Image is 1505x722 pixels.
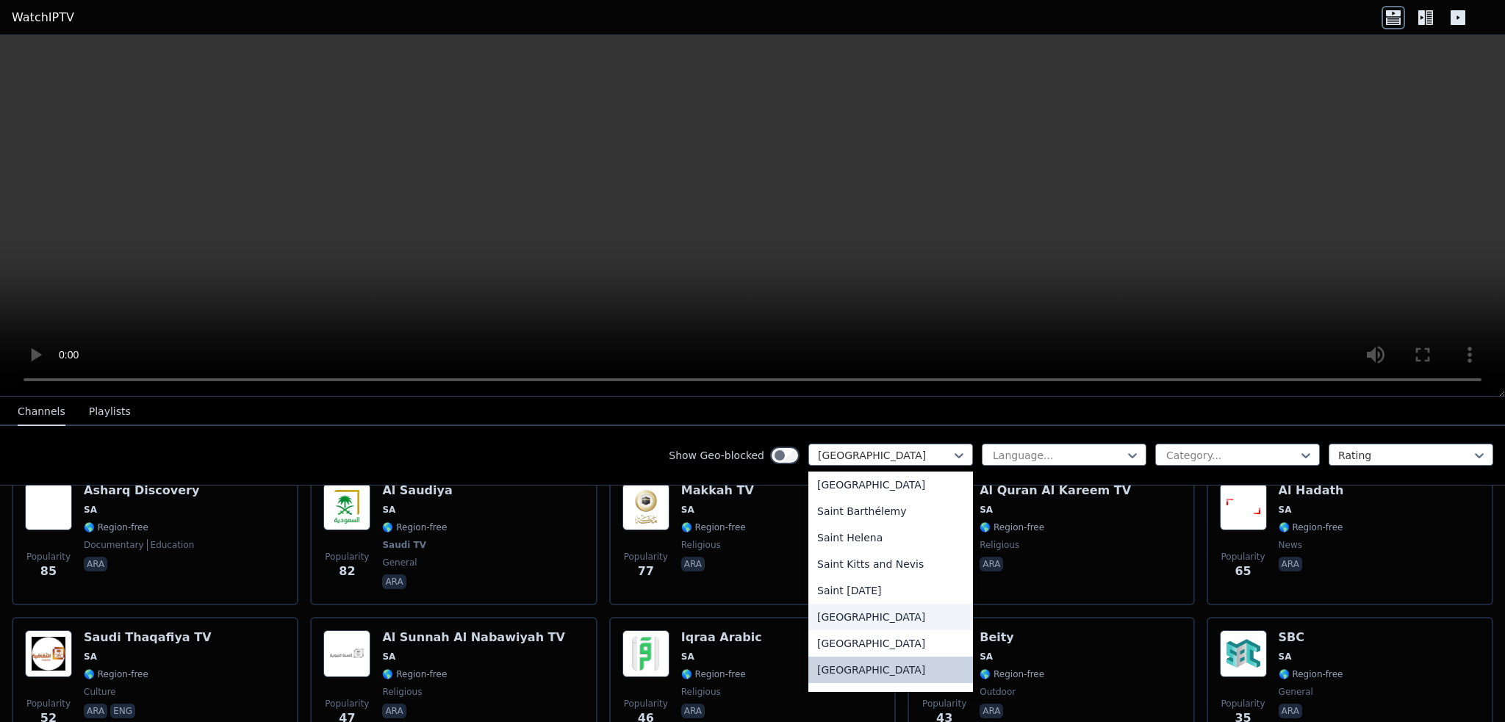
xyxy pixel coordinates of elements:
span: Popularity [26,698,71,710]
span: 77 [638,563,654,580]
span: SA [980,504,993,516]
h6: Al Quran Al Kareem TV [980,483,1131,498]
img: Iqraa Arabic [622,630,669,677]
label: Show Geo-blocked [669,448,764,463]
span: general [1279,686,1313,698]
p: ara [84,557,107,571]
div: Saint Kitts and Nevis [808,551,973,577]
span: 🌎 Region-free [382,668,447,680]
span: general [382,557,417,568]
span: 🌎 Region-free [84,521,148,533]
span: 85 [40,563,57,580]
span: Saudi TV [382,539,426,551]
div: [GEOGRAPHIC_DATA] [808,683,973,710]
span: Popularity [624,551,668,563]
div: Saint [DATE] [808,577,973,604]
span: SA [681,504,694,516]
div: Saint Helena [808,524,973,551]
img: Saudi Thaqafiya TV [25,630,72,677]
span: documentary [84,539,144,551]
a: WatchIPTV [12,9,74,26]
p: eng [110,704,135,718]
span: Popularity [624,698,668,710]
p: ara [1279,704,1302,718]
span: SA [681,651,694,663]
span: outdoor [980,686,1016,698]
span: education [147,539,195,551]
span: 🌎 Region-free [681,521,746,533]
h6: Makkah TV [681,483,754,498]
img: Al Hadath [1220,483,1267,530]
img: Asharq Discovery [25,483,72,530]
h6: Iqraa Arabic [681,630,762,645]
h6: Al Saudiya [382,483,452,498]
h6: Asharq Discovery [84,483,199,498]
h6: Beity [980,630,1044,645]
h6: Al Hadath [1279,483,1344,498]
span: SA [980,651,993,663]
span: Popularity [1221,698,1265,710]
span: 🌎 Region-free [84,668,148,680]
span: SA [84,651,97,663]
span: Popularity [325,551,369,563]
h6: Al Sunnah Al Nabawiyah TV [382,630,565,645]
span: 🌎 Region-free [681,668,746,680]
div: [GEOGRAPHIC_DATA] [808,657,973,683]
span: SA [1279,651,1292,663]
button: Channels [18,398,65,426]
span: religious [681,539,721,551]
span: religious [382,686,422,698]
p: ara [382,574,406,589]
span: SA [1279,504,1292,516]
span: 82 [339,563,355,580]
span: religious [681,686,721,698]
p: ara [681,704,705,718]
span: 🌎 Region-free [382,521,447,533]
span: 🌎 Region-free [1279,521,1343,533]
div: [GEOGRAPHIC_DATA] [808,630,973,657]
div: [GEOGRAPHIC_DATA] [808,472,973,498]
p: ara [1279,557,1302,571]
span: SA [382,651,395,663]
img: SBC [1220,630,1267,677]
span: news [1279,539,1302,551]
p: ara [980,704,1003,718]
p: ara [980,557,1003,571]
p: ara [382,704,406,718]
img: Al Sunnah Al Nabawiyah TV [323,630,370,677]
span: Popularity [922,698,966,710]
p: ara [681,557,705,571]
h6: Saudi Thaqafiya TV [84,630,212,645]
span: culture [84,686,116,698]
span: religious [980,539,1019,551]
span: 🌎 Region-free [1279,668,1343,680]
div: Saint Barthélemy [808,498,973,524]
img: Makkah TV [622,483,669,530]
span: 🌎 Region-free [980,521,1044,533]
span: Popularity [1221,551,1265,563]
span: SA [382,504,395,516]
span: Popularity [26,551,71,563]
span: Popularity [325,698,369,710]
span: 65 [1235,563,1251,580]
div: [GEOGRAPHIC_DATA] [808,604,973,630]
span: SA [84,504,97,516]
p: ara [84,704,107,718]
img: Al Saudiya [323,483,370,530]
span: 🌎 Region-free [980,668,1044,680]
button: Playlists [89,398,131,426]
h6: SBC [1279,630,1343,645]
